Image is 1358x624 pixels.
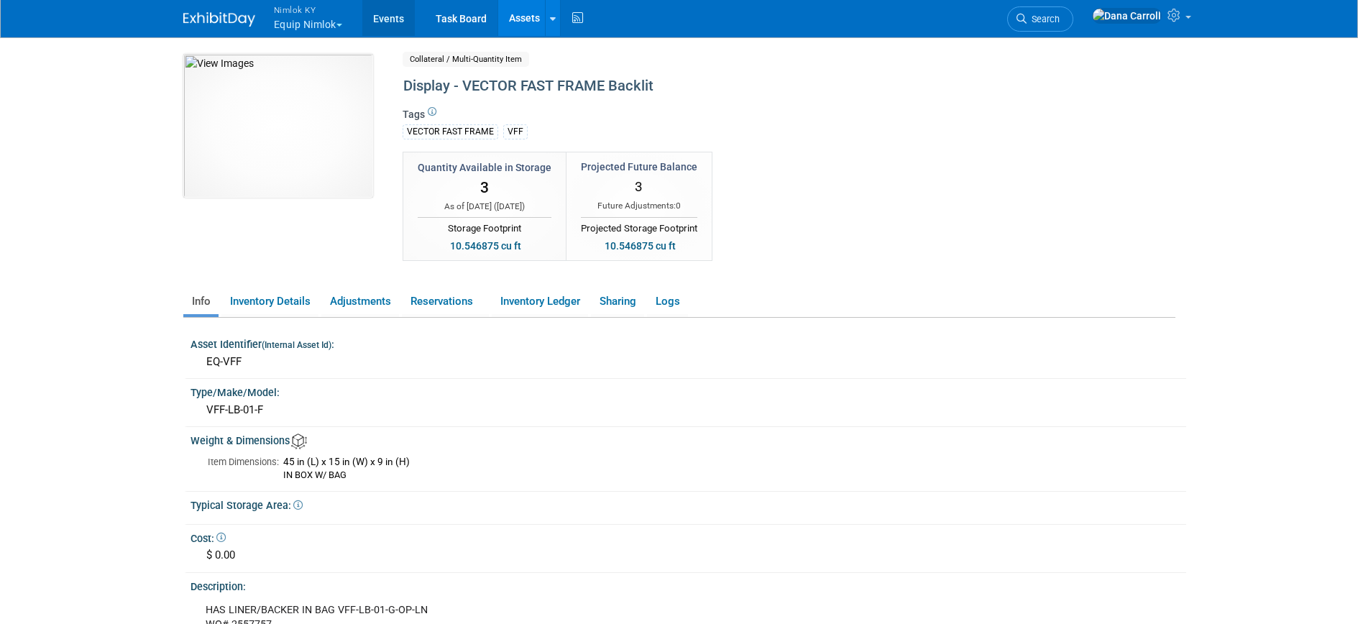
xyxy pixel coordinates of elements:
a: Info [183,289,219,314]
a: Inventory Ledger [492,289,588,314]
div: 10.546875 cu ft [446,238,526,254]
small: (Internal Asset Id) [262,340,331,350]
div: $ 0.00 [201,544,1175,566]
div: Storage Footprint [418,217,551,236]
span: Search [1027,14,1060,24]
div: Asset Identifier : [191,334,1186,352]
a: Inventory Details [221,289,318,314]
span: Typical Storage Area: [191,500,303,511]
a: Reservations [402,289,489,314]
div: Quantity Available in Storage [418,160,551,175]
img: View Images [183,54,373,198]
span: [DATE] [497,201,522,211]
img: Asset Weight and Dimensions [291,433,307,449]
img: Dana Carroll [1092,8,1162,24]
div: Description: [191,576,1186,594]
td: Item Dimensions: [208,454,279,482]
div: IN BOX W/ BAG [283,469,1175,481]
div: As of [DATE] ( ) [418,201,551,213]
div: Tags [403,107,1057,149]
a: Sharing [591,289,644,314]
div: Projected Future Balance [581,160,697,174]
span: 3 [635,178,643,195]
img: ExhibitDay [183,12,255,27]
div: VECTOR FAST FRAME [403,124,498,139]
div: Type/Make/Model: [191,382,1186,400]
a: Adjustments [321,289,399,314]
span: 0 [676,201,681,211]
div: Weight & Dimensions [191,430,1186,449]
div: Display - VECTOR FAST FRAME Backlit [398,73,1057,99]
span: Nimlok KY [274,2,342,17]
div: 45 in (L) x 15 in (W) x 9 in (H) [283,456,1175,469]
span: Collateral / Multi-Quantity Item [403,52,529,67]
div: Future Adjustments: [581,200,697,212]
div: 10.546875 cu ft [600,238,680,254]
div: Cost: [191,528,1186,546]
a: Search [1007,6,1073,32]
div: EQ-VFF [201,351,1175,373]
div: Projected Storage Footprint [581,217,697,236]
span: 3 [480,179,489,196]
div: VFF [503,124,528,139]
div: VFF-LB-01-F [201,399,1175,421]
a: Logs [647,289,688,314]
